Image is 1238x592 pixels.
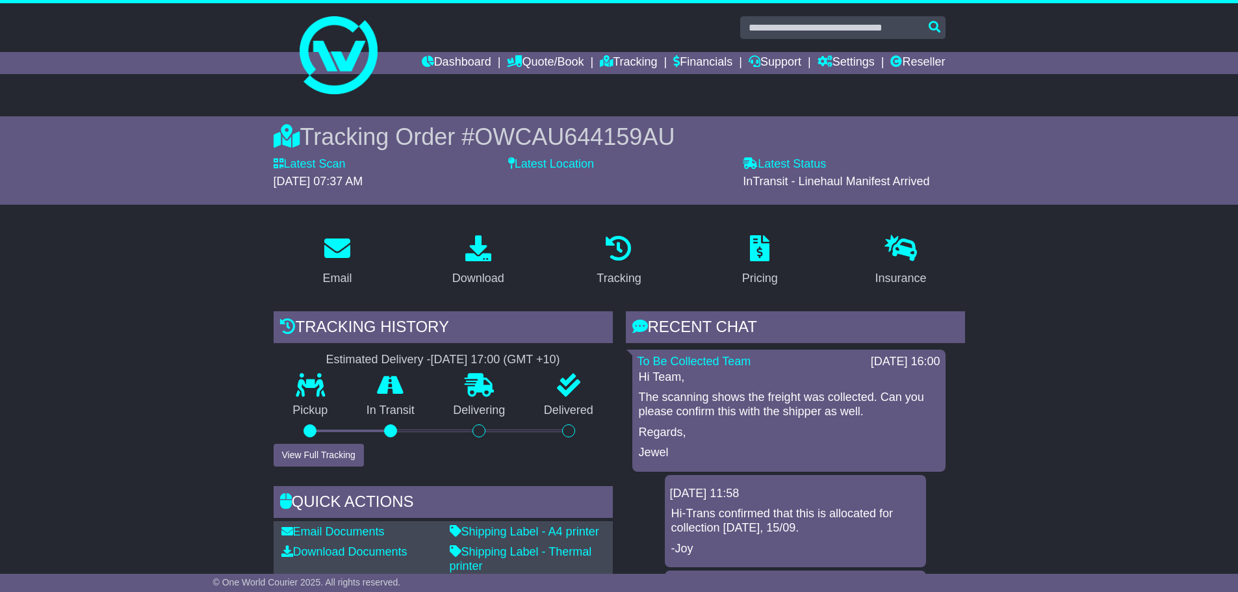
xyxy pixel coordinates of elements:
[274,175,363,188] span: [DATE] 07:37 AM
[670,487,921,501] div: [DATE] 11:58
[871,355,940,369] div: [DATE] 16:00
[347,404,434,418] p: In Transit
[597,270,641,287] div: Tracking
[867,231,935,292] a: Insurance
[274,311,613,346] div: Tracking history
[600,52,657,74] a: Tracking
[671,542,920,556] p: -Joy
[444,231,513,292] a: Download
[274,123,965,151] div: Tracking Order #
[638,355,751,368] a: To Be Collected Team
[422,52,491,74] a: Dashboard
[673,52,732,74] a: Financials
[434,404,525,418] p: Delivering
[274,444,364,467] button: View Full Tracking
[213,577,401,587] span: © One World Courier 2025. All rights reserved.
[314,231,360,292] a: Email
[450,545,592,573] a: Shipping Label - Thermal printer
[322,270,352,287] div: Email
[588,231,649,292] a: Tracking
[639,426,939,440] p: Regards,
[742,270,778,287] div: Pricing
[281,545,407,558] a: Download Documents
[431,353,560,367] div: [DATE] 17:00 (GMT +10)
[639,370,939,385] p: Hi Team,
[818,52,875,74] a: Settings
[890,52,945,74] a: Reseller
[281,525,385,538] a: Email Documents
[626,311,965,346] div: RECENT CHAT
[639,446,939,460] p: Jewel
[274,353,613,367] div: Estimated Delivery -
[749,52,801,74] a: Support
[875,270,927,287] div: Insurance
[743,157,826,172] label: Latest Status
[639,391,939,418] p: The scanning shows the freight was collected. Can you please confirm this with the shipper as well.
[474,123,675,150] span: OWCAU644159AU
[274,404,348,418] p: Pickup
[452,270,504,287] div: Download
[274,157,346,172] label: Latest Scan
[507,52,584,74] a: Quote/Book
[671,507,920,535] p: Hi-Trans confirmed that this is allocated for collection [DATE], 15/09.
[734,231,786,292] a: Pricing
[274,486,613,521] div: Quick Actions
[508,157,594,172] label: Latest Location
[743,175,929,188] span: InTransit - Linehaul Manifest Arrived
[524,404,613,418] p: Delivered
[450,525,599,538] a: Shipping Label - A4 printer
